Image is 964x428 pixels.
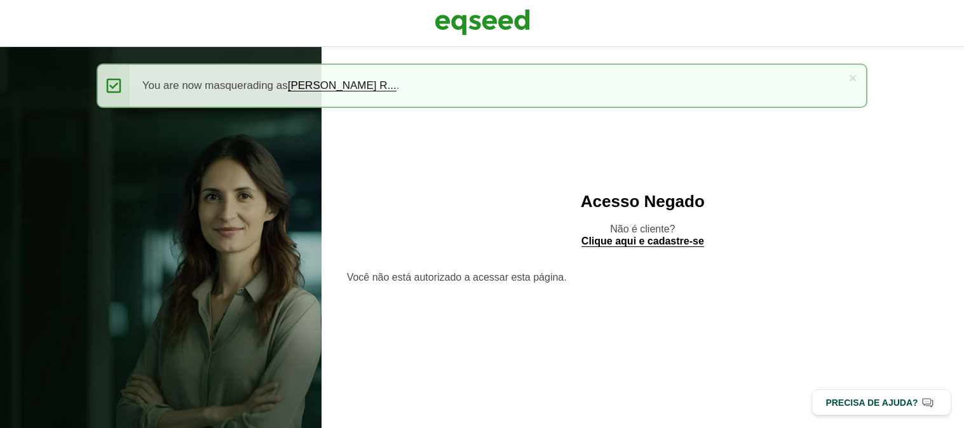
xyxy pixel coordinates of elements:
[97,64,868,108] div: You are now masquerading as .
[435,6,530,38] img: EqSeed Logo
[849,71,857,84] a: ×
[347,272,939,283] section: Você não está autorizado a acessar esta página.
[581,236,704,247] a: Clique aqui e cadastre-se
[347,192,939,211] h2: Acesso Negado
[347,223,939,247] p: Não é cliente?
[288,80,397,91] a: [PERSON_NAME] R...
